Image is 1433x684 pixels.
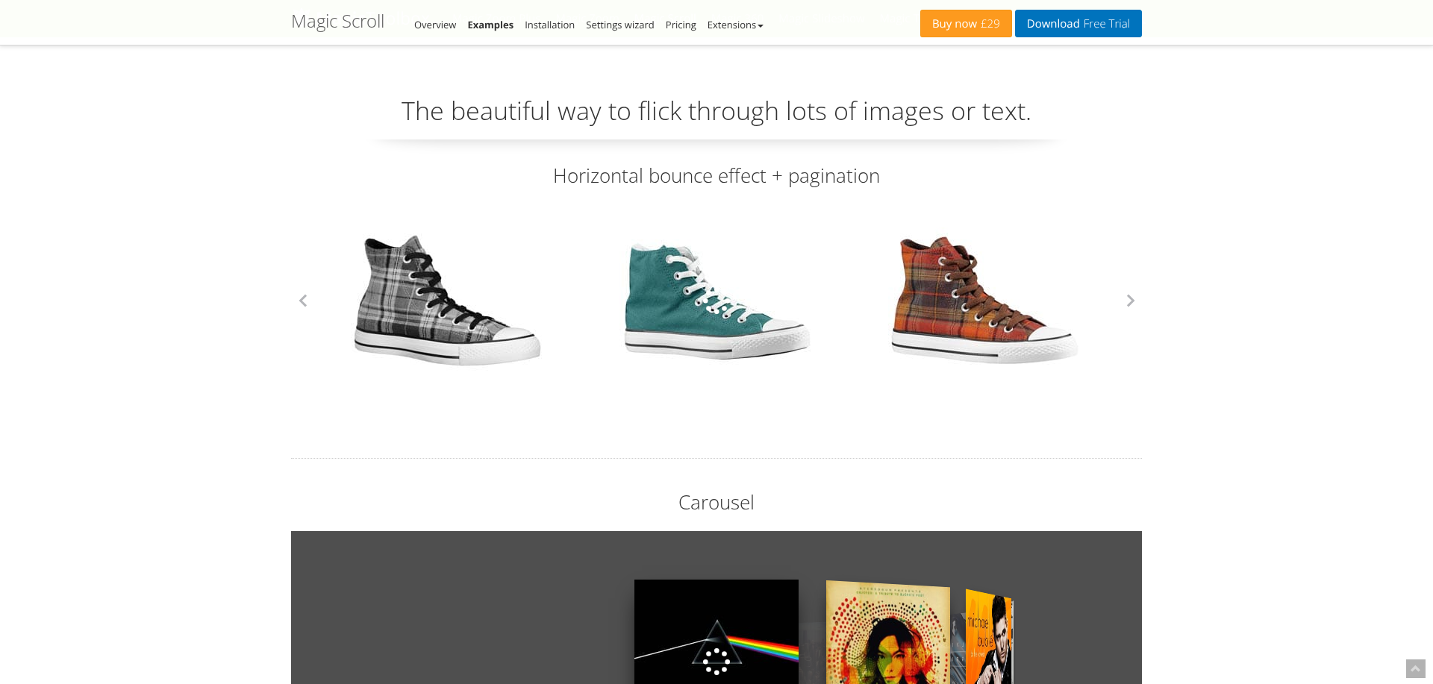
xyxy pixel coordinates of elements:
a: Examples [467,18,513,31]
span: £29 [977,18,1000,30]
p: The beautiful way to flick through lots of images or text. [291,93,1142,140]
a: Overview [414,18,456,31]
span: Free Trial [1080,18,1130,30]
h2: Horizontal bounce effect + pagination [291,162,1142,189]
h1: Magic Scroll [291,11,384,31]
a: Settings wizard [586,18,655,31]
h2: Carousel [291,489,1142,515]
a: Installation [525,18,575,31]
a: Pricing [666,18,696,31]
a: Extensions [708,18,764,31]
a: Buy now£29 [920,10,1012,37]
a: DownloadFree Trial [1015,10,1142,37]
